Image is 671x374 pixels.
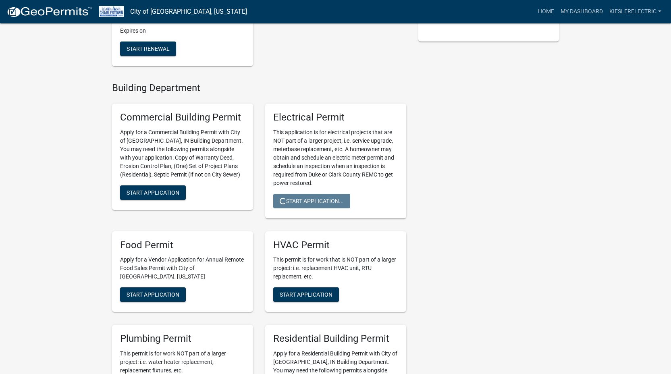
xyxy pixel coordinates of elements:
[273,128,398,187] p: This application is for electrical projects that are NOT part of a larger project; i.e. service u...
[535,4,557,19] a: Home
[127,189,179,195] span: Start Application
[280,291,332,298] span: Start Application
[273,287,339,302] button: Start Application
[120,27,245,35] p: Expires on
[120,239,245,251] h5: Food Permit
[127,46,170,52] span: Start Renewal
[127,291,179,298] span: Start Application
[99,6,124,17] img: City of Charlestown, Indiana
[557,4,606,19] a: My Dashboard
[120,185,186,200] button: Start Application
[120,333,245,345] h5: Plumbing Permit
[273,239,398,251] h5: HVAC Permit
[120,112,245,123] h5: Commercial Building Permit
[273,333,398,345] h5: Residential Building Permit
[120,42,176,56] button: Start Renewal
[273,256,398,281] p: This permit is for work that is NOT part of a larger project: i.e. replacement HVAC unit, RTU rep...
[112,82,406,94] h4: Building Department
[273,112,398,123] h5: Electrical Permit
[280,197,344,204] span: Start Application...
[606,4,665,19] a: KieslerElectric
[273,194,350,208] button: Start Application...
[130,5,247,19] a: City of [GEOGRAPHIC_DATA], [US_STATE]
[120,287,186,302] button: Start Application
[120,128,245,179] p: Apply for a Commercial Building Permit with City of [GEOGRAPHIC_DATA], IN Building Department. Yo...
[120,256,245,281] p: Apply for a Vendor Application for Annual Remote Food Sales Permit with City of [GEOGRAPHIC_DATA]...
